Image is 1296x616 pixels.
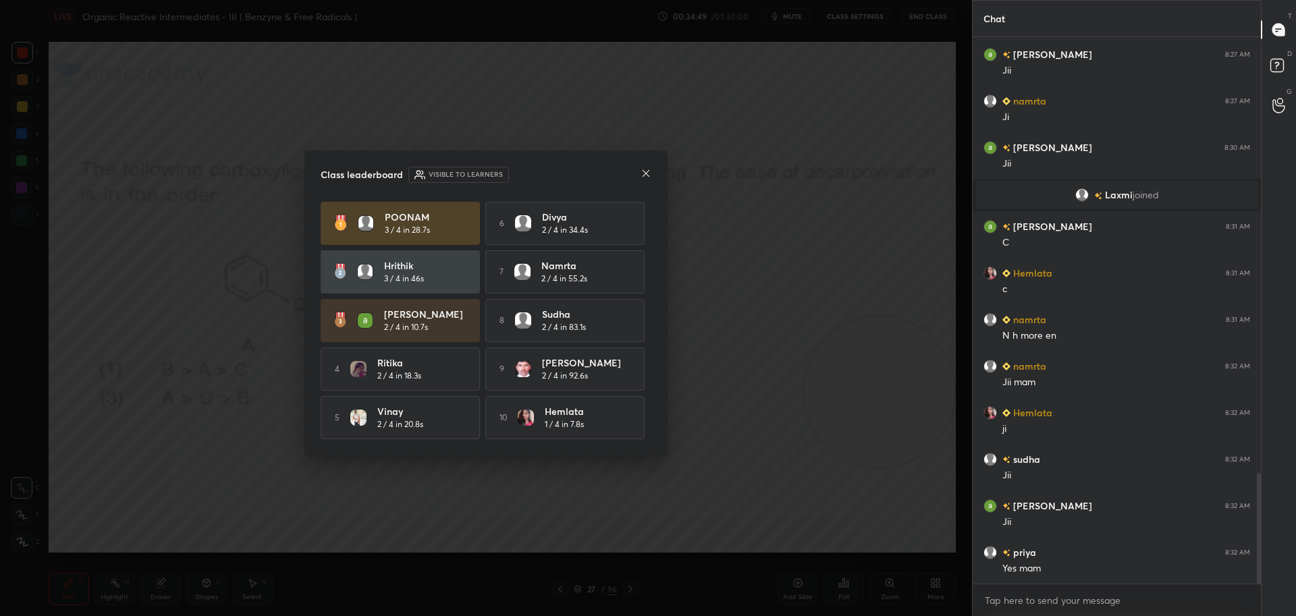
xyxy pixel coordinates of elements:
[973,1,1016,36] p: Chat
[384,321,428,333] h5: 2 / 4 in 10.7s
[542,307,626,321] h4: sudha
[1010,452,1040,466] h6: sudha
[1002,144,1010,152] img: no-rating-badge.077c3623.svg
[384,258,468,273] h4: Hrithik
[500,217,504,229] h5: 6
[1002,376,1250,389] div: Jii mam
[541,273,587,285] h5: 2 / 4 in 55.2s
[1094,192,1102,200] img: no-rating-badge.077c3623.svg
[384,307,468,321] h4: [PERSON_NAME]
[500,314,504,327] h5: 8
[1002,456,1010,464] img: no-rating-badge.077c3623.svg
[1010,499,1092,513] h6: [PERSON_NAME]
[358,215,374,231] img: default.png
[357,312,373,329] img: 5b4346759121459092d585ae8ee704c0.67735597_3
[1002,51,1010,59] img: no-rating-badge.077c3623.svg
[1225,409,1250,417] div: 8:32 AM
[1225,549,1250,557] div: 8:32 AM
[334,312,346,329] img: rank-3.169bc593.svg
[385,224,430,236] h5: 3 / 4 in 28.7s
[542,321,586,333] h5: 2 / 4 in 83.1s
[1002,236,1250,250] div: C
[518,410,534,426] img: ce0426a169864446bd6853749d8f354f.jpg
[1133,190,1159,200] span: joined
[1010,94,1046,108] h6: namrta
[983,220,997,233] img: 5b4346759121459092d585ae8ee704c0.67735597_3
[1010,266,1052,280] h6: Hemlata
[1010,545,1036,559] h6: priya
[350,410,367,426] img: c7782a62e1c94338aba83b173edc9b9f.jpg
[1225,502,1250,510] div: 8:32 AM
[1010,359,1046,373] h6: namrta
[500,363,504,375] h5: 9
[542,370,588,382] h5: 2 / 4 in 92.6s
[1002,97,1010,105] img: Learner_Badge_beginner_1_8b307cf2a0.svg
[1224,144,1250,152] div: 8:30 AM
[542,210,626,224] h4: Divya
[335,412,340,424] h5: 5
[1002,515,1250,529] div: Jii
[335,363,340,375] h5: 4
[515,361,531,377] img: 3
[515,312,531,329] img: default.png
[500,412,507,424] h5: 10
[983,141,997,155] img: 5b4346759121459092d585ae8ee704c0.67735597_3
[983,267,997,280] img: ce0426a169864446bd6853749d8f354f.jpg
[973,37,1261,584] div: grid
[1002,469,1250,482] div: Jii
[1010,312,1046,327] h6: namrta
[1075,188,1089,202] img: default.png
[983,406,997,420] img: ce0426a169864446bd6853749d8f354f.jpg
[1225,362,1250,370] div: 8:32 AM
[1010,405,1052,420] h6: Hemlata
[1002,316,1010,324] img: Learner_Badge_beginner_1_8b307cf2a0.svg
[983,546,997,559] img: default.png
[1002,111,1250,124] div: Ji
[983,453,997,466] img: default.png
[377,356,461,370] h4: Ritika
[1002,549,1010,557] img: no-rating-badge.077c3623.svg
[1002,422,1250,436] div: ji
[1225,455,1250,464] div: 8:32 AM
[1002,409,1010,417] img: Learner_Badge_beginner_1_8b307cf2a0.svg
[1002,283,1250,296] div: c
[515,215,531,231] img: default.png
[1002,157,1250,171] div: Jii
[1010,140,1092,155] h6: [PERSON_NAME]
[1002,362,1010,370] img: Learner_Badge_beginner_1_8b307cf2a0.svg
[500,266,504,278] h5: 7
[429,169,503,179] h6: Visible to learners
[1105,190,1133,200] span: Laxmi
[542,356,626,370] h4: [PERSON_NAME]
[1002,562,1250,576] div: Yes mam
[542,224,588,236] h5: 2 / 4 in 34.4s
[357,264,373,280] img: default.png
[377,418,423,430] h5: 2 / 4 in 20.8s
[983,360,997,373] img: default.png
[541,258,625,273] h4: namrta
[1002,269,1010,277] img: Learner_Badge_beginner_1_8b307cf2a0.svg
[545,404,628,418] h4: Hemlata
[983,48,997,61] img: 5b4346759121459092d585ae8ee704c0.67735597_3
[983,313,997,327] img: default.png
[377,404,461,418] h4: Vinay
[385,210,468,224] h4: POONAM
[1002,64,1250,78] div: Jii
[545,418,584,430] h5: 1 / 4 in 7.8s
[1287,49,1292,59] p: D
[1002,503,1010,510] img: no-rating-badge.077c3623.svg
[1287,86,1292,96] p: G
[334,264,346,280] img: rank-2.3a33aca6.svg
[1010,47,1092,61] h6: [PERSON_NAME]
[321,167,403,181] h4: Class leaderboard
[377,370,421,382] h5: 2 / 4 in 18.3s
[1225,97,1250,105] div: 8:27 AM
[334,215,347,231] img: rank-1.ed6cb560.svg
[350,361,367,377] img: 746276a145814a6198c33e6fa4aed316.jpg
[1226,269,1250,277] div: 8:31 AM
[1010,219,1092,233] h6: [PERSON_NAME]
[1225,51,1250,59] div: 8:27 AM
[1002,329,1250,343] div: N h more en
[983,499,997,513] img: 5b4346759121459092d585ae8ee704c0.67735597_3
[1226,316,1250,324] div: 8:31 AM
